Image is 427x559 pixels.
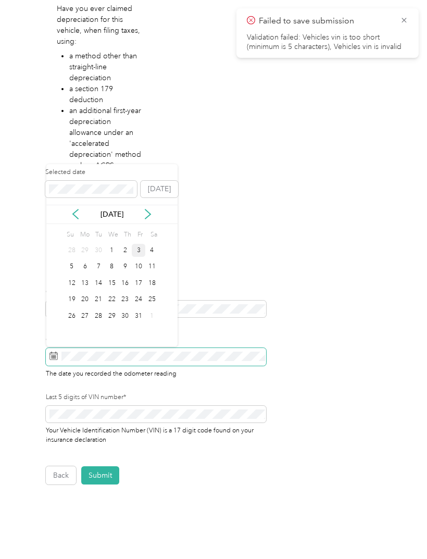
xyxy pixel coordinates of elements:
label: Selected date [45,168,137,177]
div: 12 [65,277,79,290]
div: 24 [132,293,145,306]
div: 28 [92,309,105,322]
div: 27 [78,309,92,322]
div: 7 [92,260,105,274]
div: We [107,228,119,242]
span: The date you recorded the odometer reading [46,368,177,378]
div: 30 [92,244,105,257]
div: 5 [65,260,79,274]
p: Have you ever claimed depreciation for this vehicle, when filing taxes, using: [57,3,143,47]
div: 28 [65,244,79,257]
div: 2 [119,244,132,257]
div: 30 [119,309,132,322]
div: Su [65,228,75,242]
li: a section 179 deduction [69,83,143,105]
div: 11 [145,260,159,274]
div: 22 [105,293,119,306]
div: 20 [78,293,92,306]
li: a method other than straight-line depreciation [69,51,143,83]
div: 29 [78,244,92,257]
div: 23 [119,293,132,306]
div: Sa [149,228,159,242]
p: [DATE] [90,209,134,220]
div: 15 [105,277,119,290]
div: 18 [145,277,159,290]
div: 14 [92,277,105,290]
div: 29 [105,309,119,322]
div: 19 [65,293,79,306]
span: Your Vehicle Identification Number (VIN) is a 17 digit code found on your insurance declaration [46,425,254,443]
div: 1 [145,309,159,322]
div: 1 [105,244,119,257]
li: an additional first-year depreciation allowance under an 'accelerated depreciation' method such a... [69,105,143,182]
div: 16 [119,277,132,290]
div: Tu [93,228,103,242]
li: Validation failed: Vehicles vin is too short (minimum is 5 characters), Vehicles vin is invalid [247,33,408,52]
iframe: Everlance-gr Chat Button Frame [369,501,427,559]
div: 17 [132,277,145,290]
button: Back [46,466,76,485]
div: Fr [135,228,145,242]
div: 26 [65,309,79,322]
button: [DATE] [141,181,178,197]
div: 9 [119,260,132,274]
div: 31 [132,309,145,322]
div: 25 [145,293,159,306]
div: 10 [132,260,145,274]
button: Submit [81,466,119,485]
div: 3 [132,244,145,257]
div: 21 [92,293,105,306]
p: Failed to save submission [259,15,392,28]
div: 8 [105,260,119,274]
div: 13 [78,277,92,290]
div: 4 [145,244,159,257]
div: 6 [78,260,92,274]
div: Th [122,228,132,242]
label: Last 5 digits of VIN number* [46,393,266,402]
div: Mo [79,228,90,242]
